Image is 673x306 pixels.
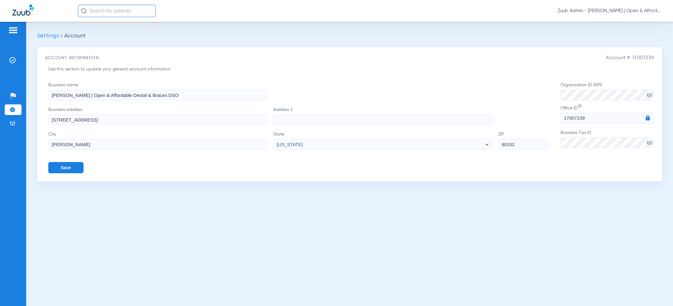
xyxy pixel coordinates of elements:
[12,5,34,16] img: Zuub Logo
[498,131,548,150] label: ZIP
[48,82,273,100] label: Business name
[561,137,654,148] input: Business Tax IDvisibility_off
[8,26,18,34] img: hamburger-icon
[48,90,267,100] input: Business name
[273,114,492,125] input: Address 2
[606,55,654,61] span: Account #: 17007239
[48,66,381,73] p: Use this section to update your general account information.
[558,8,661,14] span: Zuub Admin - [PERSON_NAME] | Open & Affordable Dental & Braces DSO
[48,131,273,150] label: City
[273,107,498,125] label: Address 2
[561,113,654,123] input: Office ID
[48,162,84,173] button: Save
[646,92,652,98] span: visibility_off
[78,5,156,17] input: Search for patients
[48,114,267,125] input: Business address
[277,142,303,147] span: [US_STATE]
[578,103,582,108] img: help-small-gray.svg
[48,107,273,125] label: Business address
[561,106,578,110] span: Office ID
[81,8,87,14] img: Search Icon
[37,33,59,39] span: Settings
[561,82,654,100] label: Organization ID (NPI)
[645,115,651,121] img: lock-blue.svg
[646,140,652,146] span: visibility_off
[498,139,548,150] input: ZIP
[64,33,86,39] span: Account
[273,131,498,150] label: State
[48,139,267,150] input: City
[45,55,654,61] h3: Account Information
[561,130,654,148] label: Business Tax ID
[561,90,654,100] input: Organization ID (NPI)visibility_off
